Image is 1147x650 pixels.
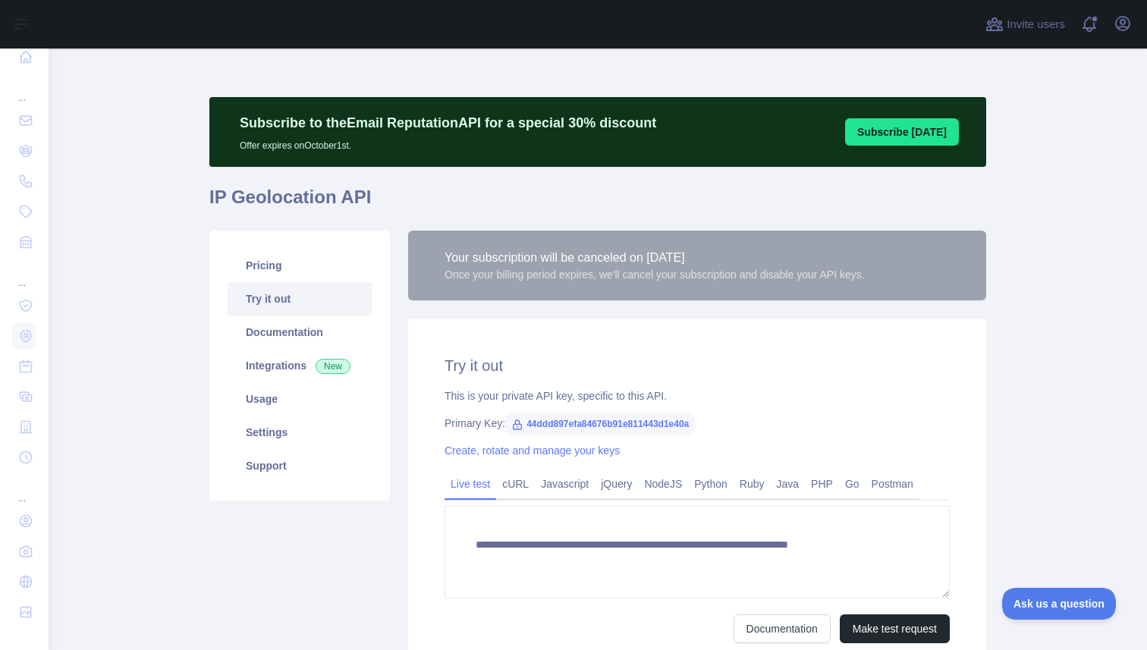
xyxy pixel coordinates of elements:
[595,472,638,496] a: jQuery
[228,449,372,482] a: Support
[535,472,595,496] a: Javascript
[1007,16,1065,33] span: Invite users
[445,267,865,282] div: Once your billing period expires, we'll cancel your subscription and disable your API keys.
[839,472,866,496] a: Go
[228,282,372,316] a: Try it out
[240,112,656,133] p: Subscribe to the Email Reputation API for a special 30 % discount
[638,472,688,496] a: NodeJS
[982,12,1068,36] button: Invite users
[445,472,496,496] a: Live test
[12,474,36,504] div: ...
[316,359,350,374] span: New
[734,614,831,643] a: Documentation
[228,316,372,349] a: Documentation
[866,472,919,496] a: Postman
[12,259,36,289] div: ...
[228,249,372,282] a: Pricing
[1002,588,1117,620] iframe: Toggle Customer Support
[688,472,734,496] a: Python
[12,74,36,104] div: ...
[228,382,372,416] a: Usage
[445,416,950,431] div: Primary Key:
[734,472,771,496] a: Ruby
[445,249,865,267] div: Your subscription will be canceled on [DATE]
[496,472,535,496] a: cURL
[771,472,806,496] a: Java
[209,185,986,221] h1: IP Geolocation API
[445,444,620,457] a: Create, rotate and manage your keys
[228,416,372,449] a: Settings
[445,388,950,404] div: This is your private API key, specific to this API.
[840,614,950,643] button: Make test request
[228,349,372,382] a: Integrations New
[445,355,950,376] h2: Try it out
[845,118,959,146] button: Subscribe [DATE]
[505,413,695,435] span: 44ddd897efa84676b91e811443d1e40a
[240,133,656,152] p: Offer expires on October 1st.
[805,472,839,496] a: PHP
